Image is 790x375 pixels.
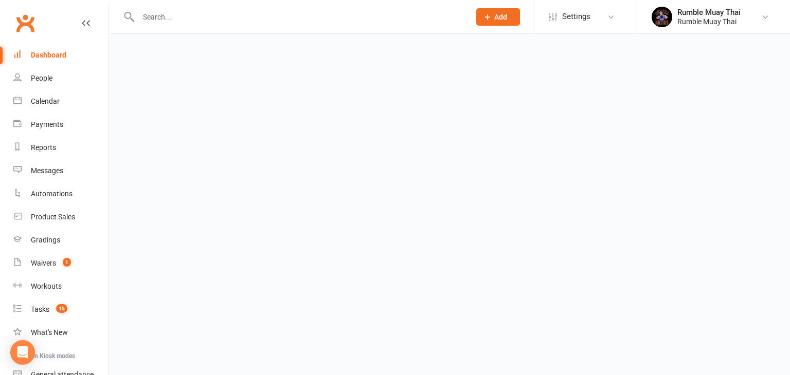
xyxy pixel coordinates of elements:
[56,304,67,313] span: 15
[677,17,741,26] div: Rumble Muay Thai
[31,120,63,128] div: Payments
[10,340,35,365] div: Open Intercom Messenger
[12,10,38,36] a: Clubworx
[31,259,56,267] div: Waivers
[677,8,741,17] div: Rumble Muay Thai
[13,159,109,182] a: Messages
[31,51,66,59] div: Dashboard
[652,7,672,27] img: thumb_image1688088946.png
[13,90,109,113] a: Calendar
[476,8,520,26] button: Add
[13,182,109,205] a: Automations
[31,166,63,175] div: Messages
[135,10,463,24] input: Search...
[13,229,109,252] a: Gradings
[13,44,109,67] a: Dashboard
[63,258,71,267] span: 1
[13,321,109,344] a: What's New
[31,305,49,313] div: Tasks
[13,298,109,321] a: Tasks 15
[31,213,75,221] div: Product Sales
[31,190,73,198] div: Automations
[13,275,109,298] a: Workouts
[13,67,109,90] a: People
[31,282,62,290] div: Workouts
[31,143,56,152] div: Reports
[31,328,68,336] div: What's New
[31,97,60,105] div: Calendar
[13,252,109,275] a: Waivers 1
[562,5,590,28] span: Settings
[13,113,109,136] a: Payments
[13,205,109,229] a: Product Sales
[494,13,507,21] span: Add
[31,74,52,82] div: People
[13,136,109,159] a: Reports
[31,236,60,244] div: Gradings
